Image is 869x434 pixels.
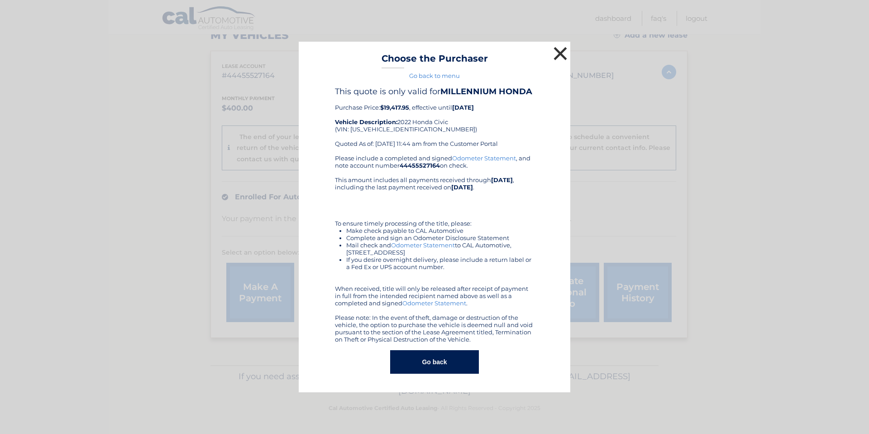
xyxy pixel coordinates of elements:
[335,87,534,154] div: Purchase Price: , effective until 2022 Honda Civic (VIN: [US_VEHICLE_IDENTIFICATION_NUMBER]) Quot...
[335,118,397,125] strong: Vehicle Description:
[451,183,473,191] b: [DATE]
[382,53,488,69] h3: Choose the Purchaser
[346,227,534,234] li: Make check payable to CAL Automotive
[452,104,474,111] b: [DATE]
[440,87,532,96] b: MILLENNIUM HONDA
[391,241,455,249] a: Odometer Statement
[491,176,513,183] b: [DATE]
[551,44,569,63] button: ×
[380,104,409,111] b: $19,417.95
[335,154,534,343] div: Please include a completed and signed , and note account number on check. This amount includes al...
[409,72,460,79] a: Go back to menu
[346,234,534,241] li: Complete and sign an Odometer Disclosure Statement
[335,87,534,96] h4: This quote is only valid for
[390,350,478,374] button: Go back
[346,256,534,270] li: If you desire overnight delivery, please include a return label or a Fed Ex or UPS account number.
[400,162,440,169] b: 44455527164
[346,241,534,256] li: Mail check and to CAL Automotive, [STREET_ADDRESS]
[402,299,466,307] a: Odometer Statement
[452,154,516,162] a: Odometer Statement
